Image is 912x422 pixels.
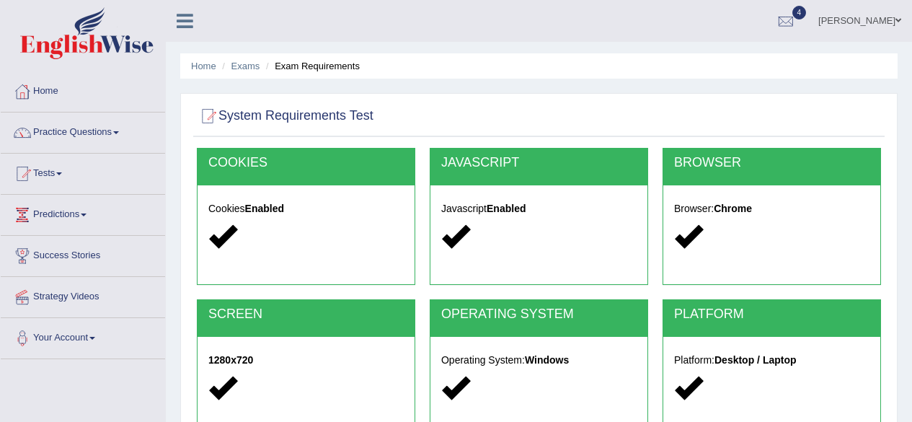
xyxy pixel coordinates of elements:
[231,61,260,71] a: Exams
[792,6,807,19] span: 4
[441,156,637,170] h2: JAVASCRIPT
[208,203,404,214] h5: Cookies
[441,307,637,322] h2: OPERATING SYSTEM
[1,113,165,149] a: Practice Questions
[245,203,284,214] strong: Enabled
[1,71,165,107] a: Home
[1,195,165,231] a: Predictions
[1,318,165,354] a: Your Account
[197,105,373,127] h2: System Requirements Test
[208,354,253,366] strong: 1280x720
[262,59,360,73] li: Exam Requirements
[1,154,165,190] a: Tests
[714,354,797,366] strong: Desktop / Laptop
[714,203,752,214] strong: Chrome
[441,355,637,366] h5: Operating System:
[1,277,165,313] a: Strategy Videos
[674,355,869,366] h5: Platform:
[208,307,404,322] h2: SCREEN
[208,156,404,170] h2: COOKIES
[674,307,869,322] h2: PLATFORM
[674,203,869,214] h5: Browser:
[1,236,165,272] a: Success Stories
[674,156,869,170] h2: BROWSER
[487,203,526,214] strong: Enabled
[441,203,637,214] h5: Javascript
[191,61,216,71] a: Home
[525,354,569,366] strong: Windows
